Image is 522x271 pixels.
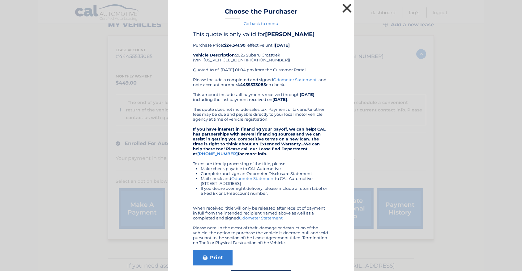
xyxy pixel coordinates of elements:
a: Go back to menu [244,21,278,26]
li: Mail check and to CAL Automotive, [STREET_ADDRESS] [201,176,329,186]
a: Print [193,250,233,265]
b: [DATE] [300,92,314,97]
b: [DATE] [272,97,287,102]
div: Please include a completed and signed , and note account number on check. This amount includes al... [193,77,329,245]
h3: Choose the Purchaser [225,8,297,19]
a: Odometer Statement [273,77,317,82]
b: $24,541.90 [224,43,246,48]
strong: Vehicle Description: [193,52,236,57]
a: [PHONE_NUMBER] [197,151,238,156]
b: 44455533085 [237,82,266,87]
li: Complete and sign an Odometer Disclosure Statement [201,171,329,176]
a: Odometer Statement [231,176,275,181]
a: Odometer Statement [239,215,283,220]
button: × [341,2,353,14]
h4: This quote is only valid for [193,31,329,38]
strong: If you have interest in financing your payoff, we can help! CAL has partnerships with several fin... [193,127,326,156]
div: Purchase Price: , effective until 2023 Subaru Crosstrek (VIN: [US_VEHICLE_IDENTIFICATION_NUMBER])... [193,31,329,77]
b: [PERSON_NAME] [265,31,315,38]
b: [DATE] [275,43,290,48]
li: Make check payable to CAL Automotive [201,166,329,171]
li: If you desire overnight delivery, please include a return label or a Fed Ex or UPS account number. [201,186,329,196]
